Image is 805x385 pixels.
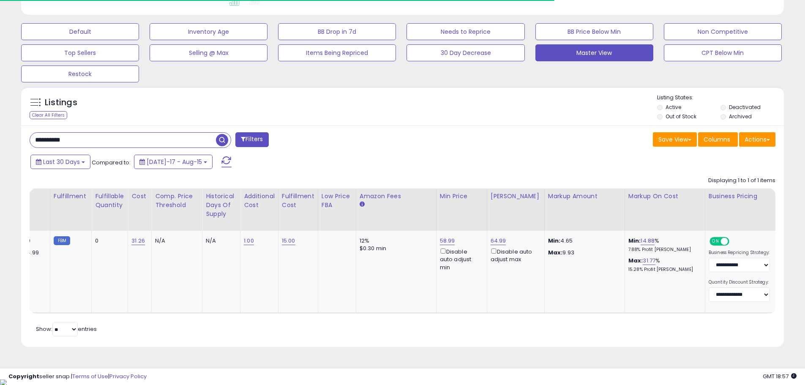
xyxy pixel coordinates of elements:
[54,192,88,201] div: Fulfillment
[763,372,797,380] span: 2025-09-15 18:57 GMT
[322,192,352,210] div: Low Price FBA
[244,237,254,245] a: 1.00
[155,192,199,210] div: Comp. Price Threshold
[150,23,267,40] button: Inventory Age
[36,325,97,333] span: Show: entries
[440,247,480,271] div: Disable auto adjust min
[30,111,67,119] div: Clear All Filters
[278,44,396,61] button: Items Being Repriced
[244,192,275,210] div: Additional Cost
[548,248,563,257] strong: Max:
[206,192,237,218] div: Historical Days Of Supply
[95,192,124,210] div: Fulfillable Quantity
[628,247,699,253] p: 7.88% Profit [PERSON_NAME]
[698,132,738,147] button: Columns
[628,257,699,273] div: %
[155,237,196,245] div: N/A
[72,372,108,380] a: Terms of Use
[131,192,148,201] div: Cost
[666,104,681,111] label: Active
[30,155,90,169] button: Last 30 Days
[548,237,561,245] strong: Min:
[440,237,455,245] a: 58.99
[708,177,775,185] div: Displaying 1 to 1 of 1 items
[548,192,621,201] div: Markup Amount
[548,237,618,245] p: 4.65
[666,113,696,120] label: Out of Stock
[407,23,524,40] button: Needs to Reprice
[407,44,524,61] button: 30 Day Decrease
[491,247,538,263] div: Disable auto adjust max
[92,158,131,167] span: Compared to:
[235,132,268,147] button: Filters
[21,44,139,61] button: Top Sellers
[625,188,705,231] th: The percentage added to the cost of goods (COGS) that forms the calculator for Min & Max prices.
[535,44,653,61] button: Master View
[95,237,121,245] div: 0
[709,250,770,256] label: Business Repricing Strategy:
[278,23,396,40] button: BB Drop in 7d
[360,245,430,252] div: $0.30 min
[653,132,697,147] button: Save View
[664,44,782,61] button: CPT Below Min
[43,158,80,166] span: Last 30 Days
[710,238,721,245] span: ON
[628,267,699,273] p: 15.28% Profit [PERSON_NAME]
[147,158,202,166] span: [DATE]-17 - Aug-15
[45,97,77,109] h5: Listings
[360,192,433,201] div: Amazon Fees
[360,201,365,208] small: Amazon Fees.
[729,113,752,120] label: Archived
[709,192,794,201] div: Business Pricing
[491,237,506,245] a: 64.99
[704,135,730,144] span: Columns
[282,192,314,210] div: Fulfillment Cost
[206,237,234,245] div: N/A
[628,257,643,265] b: Max:
[535,23,653,40] button: BB Price Below Min
[628,237,699,253] div: %
[109,372,147,380] a: Privacy Policy
[21,23,139,40] button: Default
[739,132,775,147] button: Actions
[641,237,655,245] a: 14.88
[440,192,483,201] div: Min Price
[664,23,782,40] button: Non Competitive
[628,192,701,201] div: Markup on Cost
[728,238,742,245] span: OFF
[491,192,541,201] div: [PERSON_NAME]
[8,373,147,381] div: seller snap | |
[8,372,39,380] strong: Copyright
[282,237,295,245] a: 15.00
[643,257,655,265] a: 31.77
[134,155,213,169] button: [DATE]-17 - Aug-15
[131,237,145,245] a: 31.26
[709,279,770,285] label: Quantity Discount Strategy:
[628,237,641,245] b: Min:
[54,236,70,245] small: FBM
[360,237,430,245] div: 12%
[729,104,761,111] label: Deactivated
[657,94,784,102] p: Listing States:
[21,66,139,82] button: Restock
[548,249,618,257] p: 9.93
[150,44,267,61] button: Selling @ Max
